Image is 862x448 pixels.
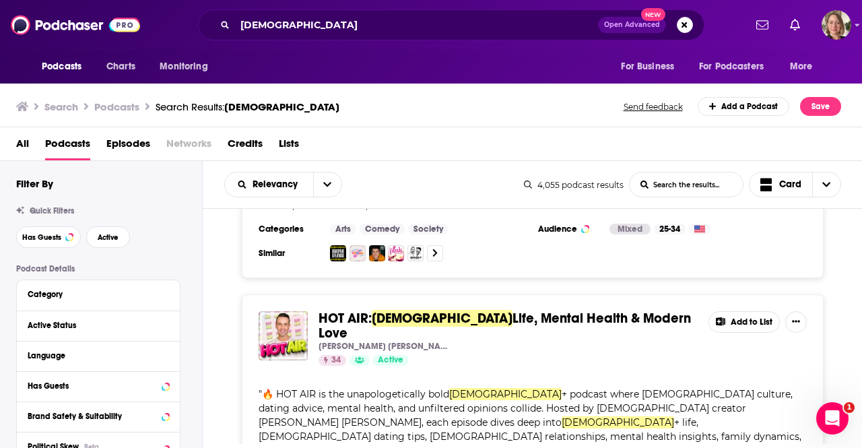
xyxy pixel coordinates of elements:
[150,54,225,79] button: open menu
[408,224,449,234] a: Society
[16,133,29,160] a: All
[259,248,319,259] h3: Similar
[751,13,774,36] a: Show notifications dropdown
[28,381,158,391] div: Has Guests
[225,180,313,189] button: open menu
[28,351,160,360] div: Language
[604,22,660,28] span: Open Advanced
[235,14,598,36] input: Search podcasts, credits, & more...
[224,172,342,197] h2: Choose List sort
[598,17,666,33] button: Open AdvancedNew
[279,133,299,160] a: Lists
[228,133,263,160] a: Credits
[822,10,851,40] button: Show profile menu
[698,97,790,116] a: Add a Podcast
[156,100,339,113] div: Search Results:
[98,54,143,79] a: Charts
[360,224,405,234] a: Comedy
[262,388,449,400] span: 🔥 HOT AIR is the unapologetically bold
[42,57,81,76] span: Podcasts
[785,311,807,333] button: Show More Button
[16,177,53,190] h2: Filter By
[28,317,169,333] button: Active Status
[331,354,341,367] span: 34
[98,234,119,241] span: Active
[28,347,169,364] button: Language
[45,133,90,160] a: Podcasts
[449,388,562,400] span: [DEMOGRAPHIC_DATA]
[313,172,341,197] button: open menu
[822,10,851,40] img: User Profile
[86,226,130,248] button: Active
[620,101,687,113] button: Send feedback
[28,321,160,330] div: Active Status
[350,245,366,261] img: Cocon Podcast
[562,416,674,428] span: [DEMOGRAPHIC_DATA]
[708,311,780,333] button: Add to List
[330,245,346,261] img: You're Bard!
[32,54,99,79] button: open menu
[800,97,841,116] button: Save
[259,388,793,428] span: + podcast where [DEMOGRAPHIC_DATA] culture, dating advice, mental health, and unfiltered opinions...
[106,133,150,160] a: Episodes
[44,100,78,113] h3: Search
[369,245,385,261] img: C'est Quoi Le Titre ?
[621,57,674,76] span: For Business
[785,13,805,36] a: Show notifications dropdown
[259,311,308,360] img: HOT AIR: LGBTQ Life, Mental Health & Modern Love
[699,57,764,76] span: For Podcasters
[28,286,169,302] button: Category
[816,402,849,435] iframe: Intercom live chat
[749,172,842,197] button: Choose View
[28,408,169,424] a: Brand Safety & Suitability
[94,100,139,113] h3: Podcasts
[319,310,372,327] span: HOT AIR:
[106,57,135,76] span: Charts
[224,100,339,113] span: [DEMOGRAPHIC_DATA]
[781,54,830,79] button: open menu
[641,8,665,21] span: New
[319,341,453,352] p: [PERSON_NAME] [PERSON_NAME]: [DEMOGRAPHIC_DATA] [GEOGRAPHIC_DATA] | Self-Help, Culture & [DEMOGRA...
[259,157,797,212] span: "
[538,224,599,234] h3: Audience
[524,180,624,190] div: 4,055 podcast results
[160,57,207,76] span: Monitoring
[654,224,686,234] div: 25-34
[28,290,160,299] div: Category
[372,310,512,327] span: [DEMOGRAPHIC_DATA]
[319,311,698,341] a: HOT AIR:[DEMOGRAPHIC_DATA]Life, Mental Health & Modern Love
[844,402,855,413] span: 1
[259,185,777,212] span: news, [DEMOGRAPHIC_DATA] culture, current events, and other
[372,355,409,366] a: Active
[611,54,691,79] button: open menu
[11,12,140,38] img: Podchaser - Follow, Share and Rate Podcasts
[28,377,169,394] button: Has Guests
[319,310,691,342] span: Life, Mental Health & Modern Love
[690,54,783,79] button: open menu
[259,224,319,234] h3: Categories
[822,10,851,40] span: Logged in as AriFortierPr
[609,224,651,234] div: Mixed
[378,354,403,367] span: Active
[790,57,813,76] span: More
[22,234,61,241] span: Has Guests
[319,355,346,366] a: 34
[416,199,422,212] span: ...
[407,245,424,261] img: It's a Voice Note, Not a Podcast... Podcast
[16,226,81,248] button: Has Guests
[388,245,404,261] img: The Pink Podcast
[28,412,158,421] div: Brand Safety & Suitability
[253,180,302,189] span: Relevancy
